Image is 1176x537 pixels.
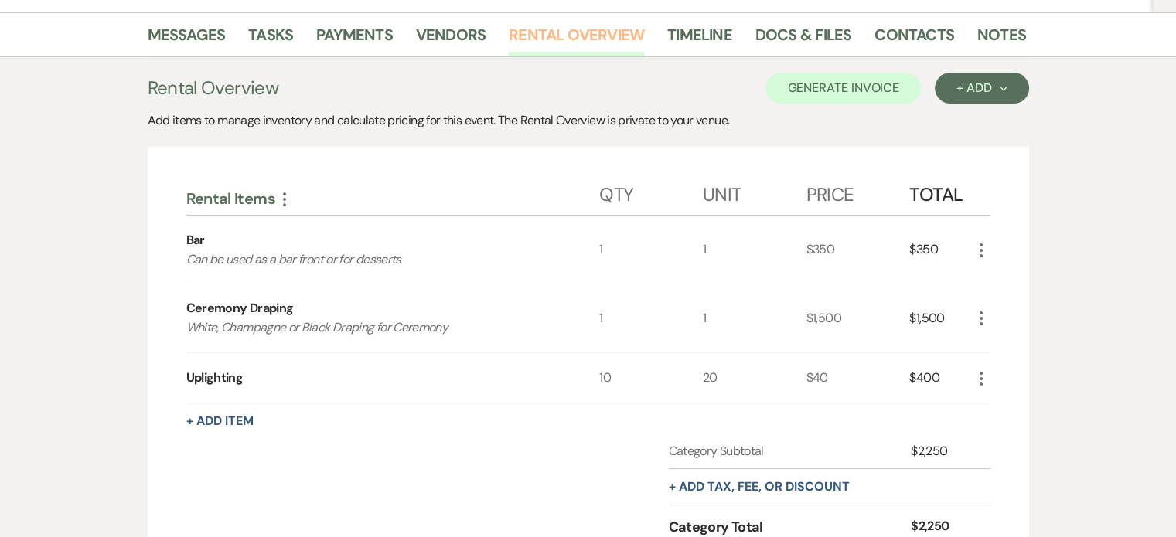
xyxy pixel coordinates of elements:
a: Notes [977,22,1026,56]
p: Can be used as a bar front or for desserts [186,250,558,270]
div: $1,500 [806,284,910,352]
div: Unit [703,168,806,215]
div: + Add [956,82,1007,94]
div: 1 [703,216,806,284]
div: Total [909,168,971,215]
button: + Add tax, fee, or discount [669,481,850,493]
div: Rental Items [186,189,600,209]
div: $1,500 [909,284,971,352]
div: 20 [703,353,806,403]
div: 1 [599,284,703,352]
a: Timeline [667,22,732,56]
p: White, Champagne or Black Draping for Ceremony [186,318,558,338]
button: Generate Invoice [765,73,921,104]
button: + Add [935,73,1028,104]
div: Price [806,168,910,215]
div: Add items to manage inventory and calculate pricing for this event. The Rental Overview is privat... [148,111,1029,130]
div: $350 [909,216,971,284]
h3: Rental Overview [148,74,278,102]
div: Bar [186,231,205,250]
a: Messages [148,22,226,56]
a: Docs & Files [755,22,851,56]
div: Qty [599,168,703,215]
a: Rental Overview [509,22,644,56]
a: Tasks [248,22,293,56]
div: Category Subtotal [669,442,912,461]
div: $2,250 [911,442,971,461]
div: 10 [599,353,703,403]
div: Uplighting [186,369,244,387]
div: $350 [806,216,910,284]
div: $400 [909,353,971,403]
div: 1 [599,216,703,284]
div: Ceremony Draping [186,299,294,318]
div: $40 [806,353,910,403]
div: 1 [703,284,806,352]
a: Payments [316,22,393,56]
a: Vendors [416,22,486,56]
button: + Add Item [186,415,254,427]
a: Contacts [874,22,954,56]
